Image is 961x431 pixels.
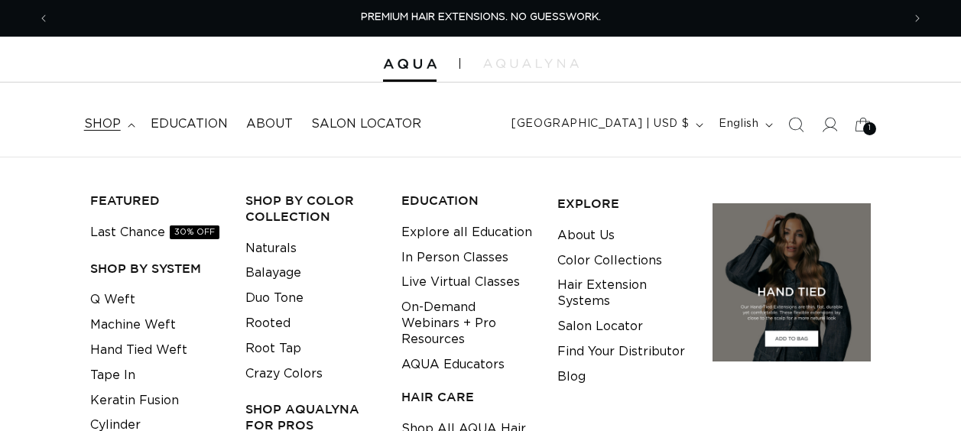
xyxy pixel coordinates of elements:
span: PREMIUM HAIR EXTENSIONS. NO GUESSWORK. [361,12,601,22]
button: Previous announcement [27,4,60,33]
span: 1 [868,122,872,135]
a: Q Weft [90,287,135,313]
a: Keratin Fusion [90,388,179,413]
h3: EXPLORE [557,196,690,212]
a: Naturals [245,236,297,261]
a: Salon Locator [557,314,643,339]
a: Education [141,107,237,141]
a: Blog [557,365,586,390]
img: aqualyna.com [483,59,579,68]
a: Color Collections [557,248,662,274]
a: Duo Tone [245,286,304,311]
a: Tape In [90,363,135,388]
span: shop [84,116,121,132]
a: Machine Weft [90,313,176,338]
a: On-Demand Webinars + Pro Resources [401,295,534,352]
button: English [709,110,779,139]
span: Education [151,116,228,132]
button: [GEOGRAPHIC_DATA] | USD $ [502,110,709,139]
a: About [237,107,302,141]
summary: shop [75,107,141,141]
summary: Search [779,108,813,141]
span: [GEOGRAPHIC_DATA] | USD $ [511,116,689,132]
a: Crazy Colors [245,361,323,387]
span: About [246,116,293,132]
a: Live Virtual Classes [401,270,520,295]
h3: Shop by Color Collection [245,193,378,225]
a: About Us [557,223,615,248]
h3: HAIR CARE [401,389,534,405]
h3: SHOP BY SYSTEM [90,261,222,277]
a: Rooted [245,311,291,336]
h3: FEATURED [90,193,222,209]
span: 30% OFF [170,225,219,239]
a: Hair Extension Systems [557,273,690,314]
a: Hand Tied Weft [90,338,187,363]
a: Balayage [245,261,301,286]
button: Next announcement [901,4,934,33]
span: Salon Locator [311,116,421,132]
h3: EDUCATION [401,193,534,209]
span: English [719,116,758,132]
a: Find Your Distributor [557,339,685,365]
a: Root Tap [245,336,301,361]
a: In Person Classes [401,245,508,271]
a: AQUA Educators [401,352,505,378]
a: Salon Locator [302,107,430,141]
img: Aqua Hair Extensions [383,59,437,70]
a: Last Chance30% OFF [90,220,219,245]
a: Explore all Education [401,220,532,245]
